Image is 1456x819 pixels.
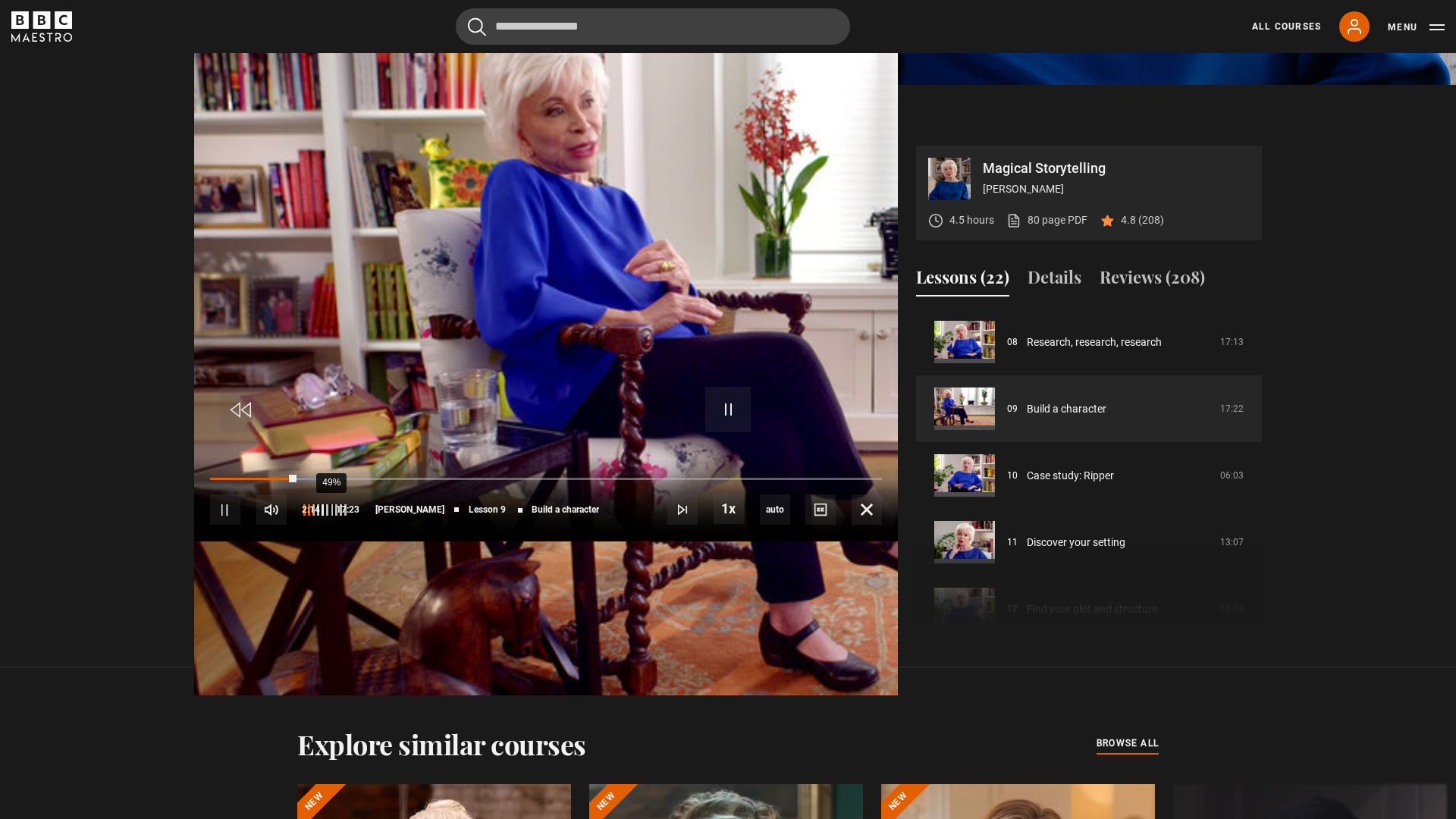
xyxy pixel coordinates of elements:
[468,17,486,36] button: Submit the search query
[469,505,506,514] span: Lesson 9
[949,212,994,228] p: 4.5 hours
[1027,334,1162,350] a: Research, research, research
[667,494,698,525] button: Next Lesson
[805,494,836,525] button: Captions
[301,504,347,516] div: Volume Level
[1027,535,1125,551] a: Discover your setting
[302,496,320,523] span: 2:14
[983,162,1250,175] p: Magical Storytelling
[714,494,744,524] button: Playback Rate
[916,265,1009,297] button: Lessons (22)
[1027,468,1114,484] a: Case study: Ripper
[194,146,898,541] video-js: Video Player
[760,494,790,525] span: auto
[297,728,586,760] h2: Explore similar courses
[852,494,882,525] button: Fullscreen
[1027,401,1106,417] a: Build a character
[336,496,359,523] span: 17:23
[456,8,850,45] input: Search
[1252,20,1321,33] a: All Courses
[1100,265,1205,297] button: Reviews (208)
[1388,20,1445,35] button: Toggle navigation
[760,494,790,525] div: Current quality: 360p
[375,505,444,514] span: [PERSON_NAME]
[210,494,240,525] button: Pause
[210,478,882,481] div: Progress Bar
[532,505,599,514] span: Build a character
[1028,265,1081,297] button: Details
[1097,736,1159,752] a: browse all
[983,181,1250,197] p: [PERSON_NAME]
[1006,212,1087,228] a: 80 page PDF
[256,494,287,525] button: Mute
[1097,736,1159,751] span: browse all
[1121,212,1164,228] p: 4.8 (208)
[11,11,72,42] svg: BBC Maestro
